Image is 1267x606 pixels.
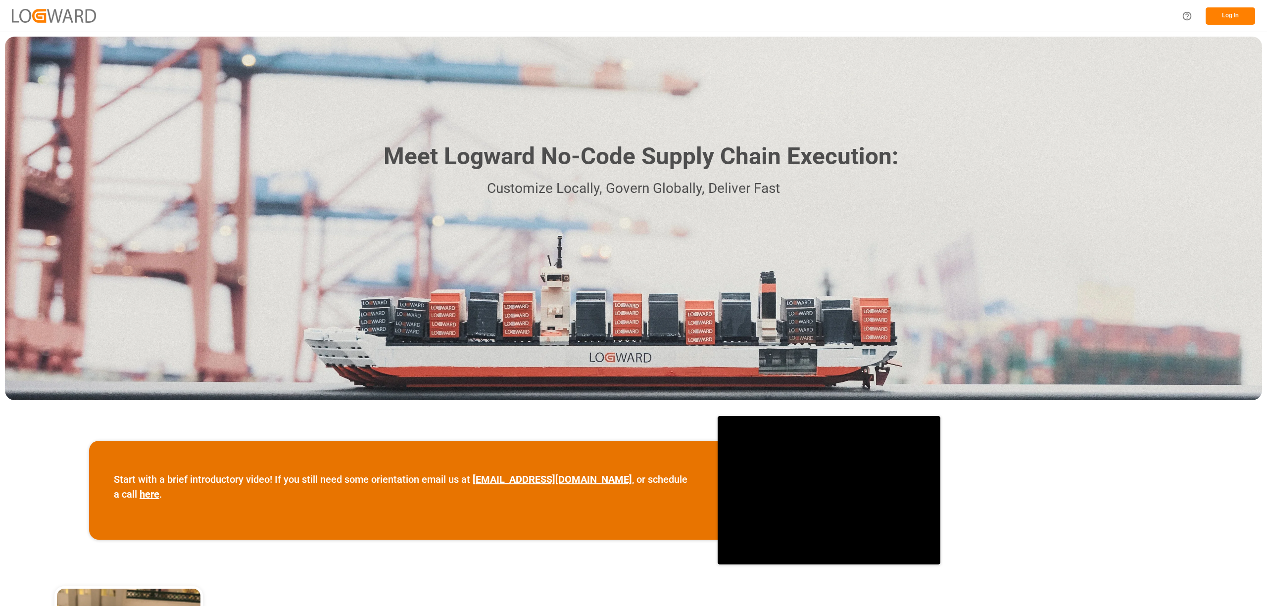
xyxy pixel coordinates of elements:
p: Start with a brief introductory video! If you still need some orientation email us at , or schedu... [114,472,693,502]
a: [EMAIL_ADDRESS][DOMAIN_NAME] [473,473,632,485]
button: Help Center [1176,5,1198,27]
img: Logward_new_orange.png [12,9,96,22]
a: here [140,488,159,500]
p: Customize Locally, Govern Globally, Deliver Fast [369,178,898,200]
h1: Meet Logward No-Code Supply Chain Execution: [384,139,898,174]
button: Log In [1206,7,1255,25]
